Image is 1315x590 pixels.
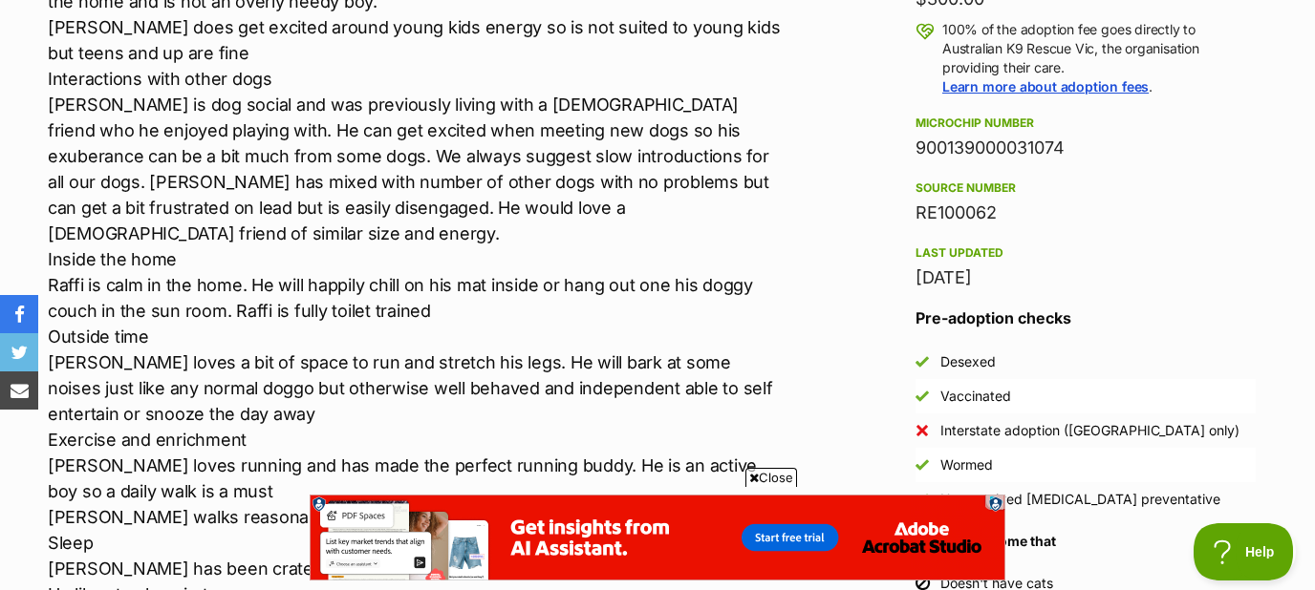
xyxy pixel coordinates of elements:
[745,468,797,487] span: Close
[940,421,1240,440] div: Interstate adoption ([GEOGRAPHIC_DATA] only)
[916,264,1256,291] div: [DATE]
[940,455,993,474] div: Wormed
[916,424,929,437] img: No
[916,390,929,403] img: Yes
[916,355,929,369] img: Yes
[916,116,1256,131] div: Microchip number
[310,495,1005,580] iframe: Advertisement
[916,135,1256,161] div: 900139000031074
[916,180,1256,196] div: Source number
[942,20,1256,96] p: 100% of the adoption fee goes directly to Australian K9 Rescue Vic, the organisation providing th...
[916,245,1256,261] div: Last updated
[942,78,1149,95] a: Learn more about adoption fees
[1194,523,1296,580] iframe: Help Scout Beacon - Open
[940,387,1011,406] div: Vaccinated
[916,532,1256,551] h4: I'd prefer a home that
[916,458,929,472] img: Yes
[916,200,1256,226] div: RE100062
[916,306,1256,329] h3: Pre-adoption checks
[940,352,996,371] div: Desexed
[940,490,1220,509] div: Has received [MEDICAL_DATA] preventative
